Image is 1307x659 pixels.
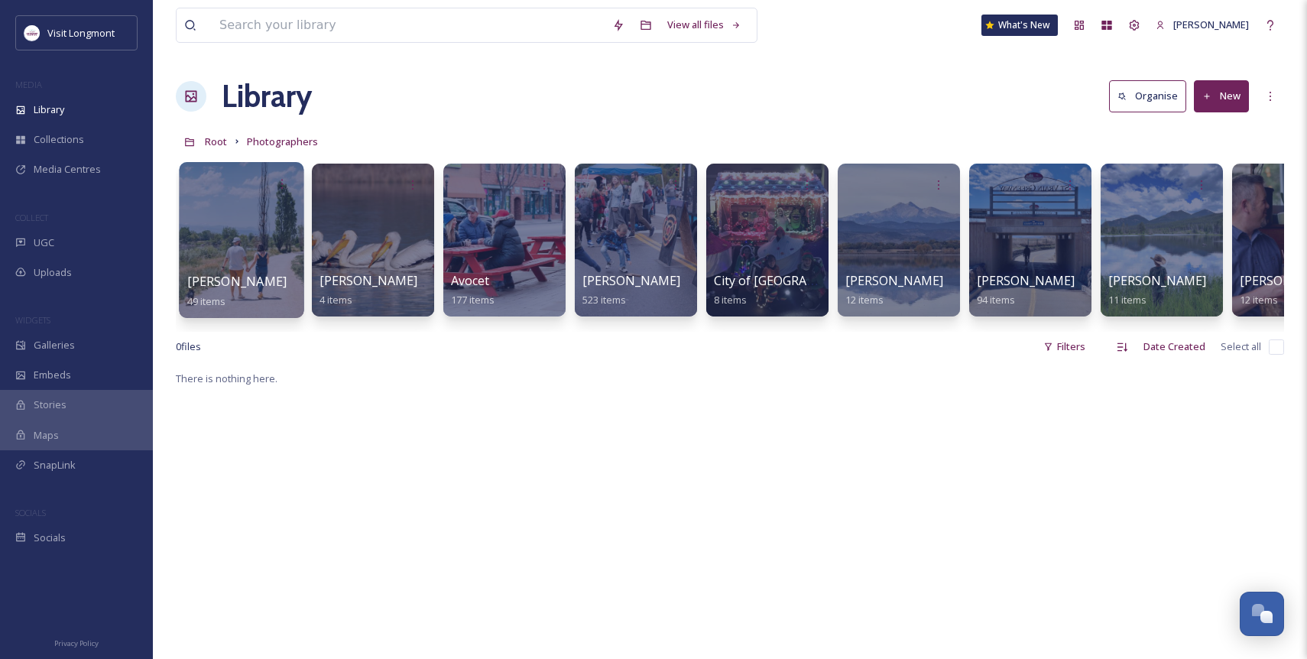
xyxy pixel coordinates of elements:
span: Maps [34,428,59,443]
span: Socials [34,531,66,545]
span: [PERSON_NAME] [1108,272,1206,289]
span: 0 file s [176,339,201,354]
a: City of [GEOGRAPHIC_DATA]8 items [714,274,877,307]
span: COLLECT [15,212,48,223]
a: Photographers [247,132,318,151]
div: Date Created [1136,332,1213,362]
span: Embeds [34,368,71,382]
span: 177 items [451,293,495,307]
a: Library [222,73,312,119]
span: Photographers [247,135,318,148]
span: [PERSON_NAME] [977,272,1075,289]
span: [PERSON_NAME] [319,272,417,289]
span: 12 items [1240,293,1278,307]
a: Organise [1109,80,1194,112]
span: 523 items [582,293,626,307]
img: longmont.jpg [24,25,40,41]
a: [PERSON_NAME]49 items [187,274,287,308]
a: [PERSON_NAME]4 items [319,274,417,307]
a: [PERSON_NAME]523 items [582,274,680,307]
a: Privacy Policy [54,633,99,651]
span: 49 items [187,294,226,307]
a: [PERSON_NAME]12 items [845,274,943,307]
span: 11 items [1108,293,1146,307]
span: Stories [34,398,66,412]
button: Open Chat [1240,592,1284,636]
div: Filters [1036,332,1093,362]
a: [PERSON_NAME]94 items [977,274,1075,307]
span: Library [34,102,64,117]
span: Uploads [34,265,72,280]
span: Galleries [34,338,75,352]
a: Root [205,132,227,151]
span: Collections [34,132,84,147]
span: [PERSON_NAME] [845,272,943,289]
span: Visit Longmont [47,26,115,40]
span: MEDIA [15,79,42,90]
a: [PERSON_NAME] [1148,10,1257,40]
span: City of [GEOGRAPHIC_DATA] [714,272,877,289]
span: [PERSON_NAME] [582,272,680,289]
input: Search your library [212,8,605,42]
span: Privacy Policy [54,638,99,648]
span: 94 items [977,293,1015,307]
span: Avocet [451,272,489,289]
span: [PERSON_NAME] [1173,18,1249,31]
span: WIDGETS [15,314,50,326]
a: Avocet177 items [451,274,495,307]
span: 8 items [714,293,747,307]
button: Organise [1109,80,1186,112]
button: New [1194,80,1249,112]
a: What's New [981,15,1058,36]
a: View all files [660,10,749,40]
span: Select all [1221,339,1261,354]
span: Media Centres [34,162,101,177]
span: SOCIALS [15,507,46,518]
span: 4 items [319,293,352,307]
span: 12 items [845,293,884,307]
a: [PERSON_NAME]11 items [1108,274,1206,307]
span: SnapLink [34,458,76,472]
span: [PERSON_NAME] [187,273,287,290]
span: UGC [34,235,54,250]
span: Root [205,135,227,148]
span: There is nothing here. [176,372,277,385]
